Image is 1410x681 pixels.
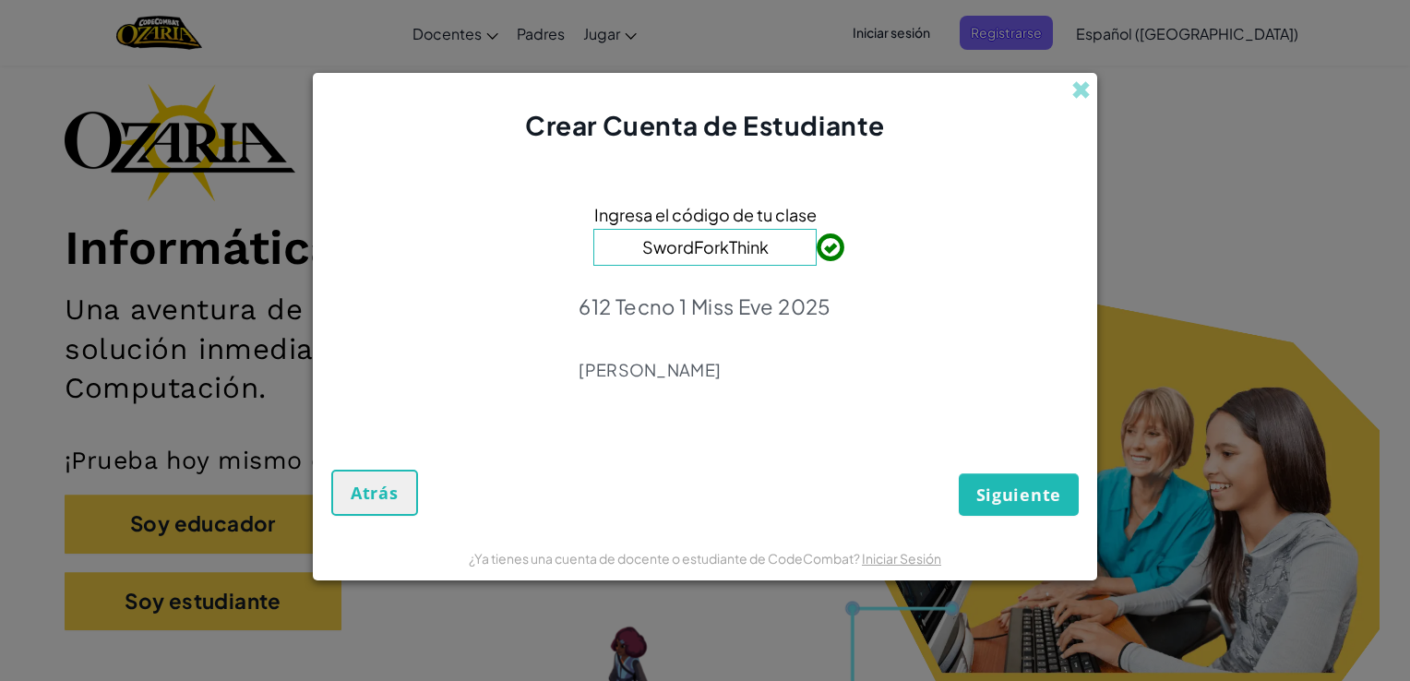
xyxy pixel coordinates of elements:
[579,293,830,319] p: 612 Tecno 1 Miss Eve 2025
[525,109,885,141] span: Crear Cuenta de Estudiante
[579,359,830,381] p: [PERSON_NAME]
[331,470,418,516] button: Atrás
[351,482,399,504] span: Atrás
[469,550,862,567] span: ¿Ya tienes una cuenta de docente o estudiante de CodeCombat?
[594,201,817,228] span: Ingresa el código de tu clase
[862,550,941,567] a: Iniciar Sesión
[959,473,1079,516] button: Siguiente
[976,484,1061,506] span: Siguiente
